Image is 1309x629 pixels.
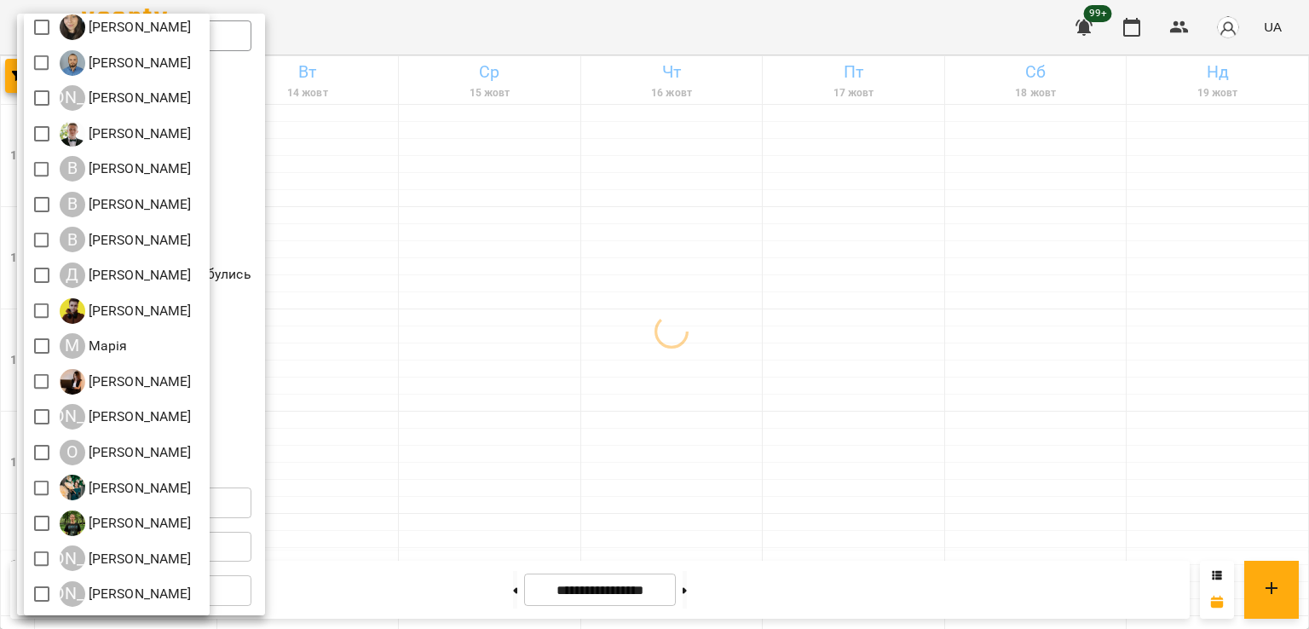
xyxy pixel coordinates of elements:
a: В [PERSON_NAME] [60,192,192,217]
div: Юрій Шпак [60,545,192,571]
a: М Марія [60,333,128,359]
img: В [60,121,85,147]
p: [PERSON_NAME] [85,194,192,215]
a: [PERSON_NAME] [PERSON_NAME] [60,581,192,607]
img: А [60,14,85,40]
p: [PERSON_NAME] [85,442,192,463]
div: М [60,333,85,359]
div: Денис Пущало [60,298,192,324]
div: Ярослав Пташинський [60,581,192,607]
div: [PERSON_NAME] [60,85,85,111]
p: [PERSON_NAME] [85,513,192,534]
div: Роман Ованенко [60,511,192,536]
p: [PERSON_NAME] [85,584,192,604]
div: [PERSON_NAME] [60,404,85,430]
a: А [PERSON_NAME] [60,14,192,40]
p: [PERSON_NAME] [85,301,192,321]
a: О [PERSON_NAME] [60,475,192,500]
a: В [PERSON_NAME] [60,121,192,147]
a: О [PERSON_NAME] [60,440,192,465]
div: Денис Замрій [60,263,192,288]
a: А [PERSON_NAME] [60,50,192,76]
a: [PERSON_NAME] [PERSON_NAME] [60,85,192,111]
a: Д [PERSON_NAME] [60,298,192,324]
a: В [PERSON_NAME] [60,227,192,252]
img: Р [60,511,85,536]
img: О [60,475,85,500]
a: Н [PERSON_NAME] [60,369,192,395]
a: В [PERSON_NAME] [60,156,192,182]
div: [PERSON_NAME] [60,545,85,571]
a: [PERSON_NAME] [PERSON_NAME] [60,545,192,571]
p: [PERSON_NAME] [85,124,192,144]
img: Д [60,298,85,324]
img: А [60,50,85,76]
a: Д [PERSON_NAME] [60,263,192,288]
p: [PERSON_NAME] [85,407,192,427]
p: [PERSON_NAME] [85,88,192,108]
p: [PERSON_NAME] [85,159,192,179]
div: Д [60,263,85,288]
a: Р [PERSON_NAME] [60,511,192,536]
div: В [60,227,85,252]
div: О [60,440,85,465]
p: [PERSON_NAME] [85,265,192,286]
p: [PERSON_NAME] [85,53,192,73]
p: [PERSON_NAME] [85,230,192,251]
div: Віталій Кадуха [60,227,192,252]
a: [PERSON_NAME] [PERSON_NAME] [60,404,192,430]
img: Н [60,369,85,395]
p: [PERSON_NAME] [85,549,192,569]
div: [PERSON_NAME] [60,581,85,607]
p: [PERSON_NAME] [85,478,192,499]
div: В [60,192,85,217]
p: Марія [85,336,128,356]
div: В [60,156,85,182]
p: [PERSON_NAME] [85,372,192,392]
p: [PERSON_NAME] [85,17,192,38]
